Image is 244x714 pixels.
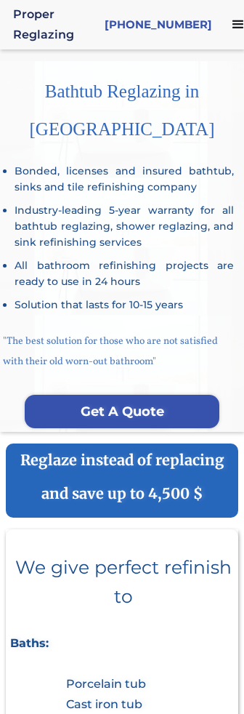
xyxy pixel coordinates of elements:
[25,395,219,428] a: Get A Quote
[15,202,234,250] div: Industry-leading 5-year warranty for all bathtub reglazing, shower reglazing, and sink refinishin...
[13,4,103,45] div: Proper Reglazing
[6,444,238,510] strong: Reglaze instead of replacing and save up to 4,500 $
[105,15,212,35] a: [PHONE_NUMBER]
[10,541,234,611] div: We give perfect refinish to
[10,633,49,654] strong: Baths:
[3,61,241,148] h1: Bathtub Reglazing in [GEOGRAPHIC_DATA]
[15,297,234,313] div: Solution that lasts for 10-15 years
[15,163,234,195] div: Bonded, licenses and insured bathtub, sinks and tile refinishing company
[15,257,234,289] div: All bathroom refinishing projects are ready to use in 24 hours
[13,4,103,45] a: home
[3,320,238,383] div: "The best solution for those who are not satisfied with their old worn-out bathroom"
